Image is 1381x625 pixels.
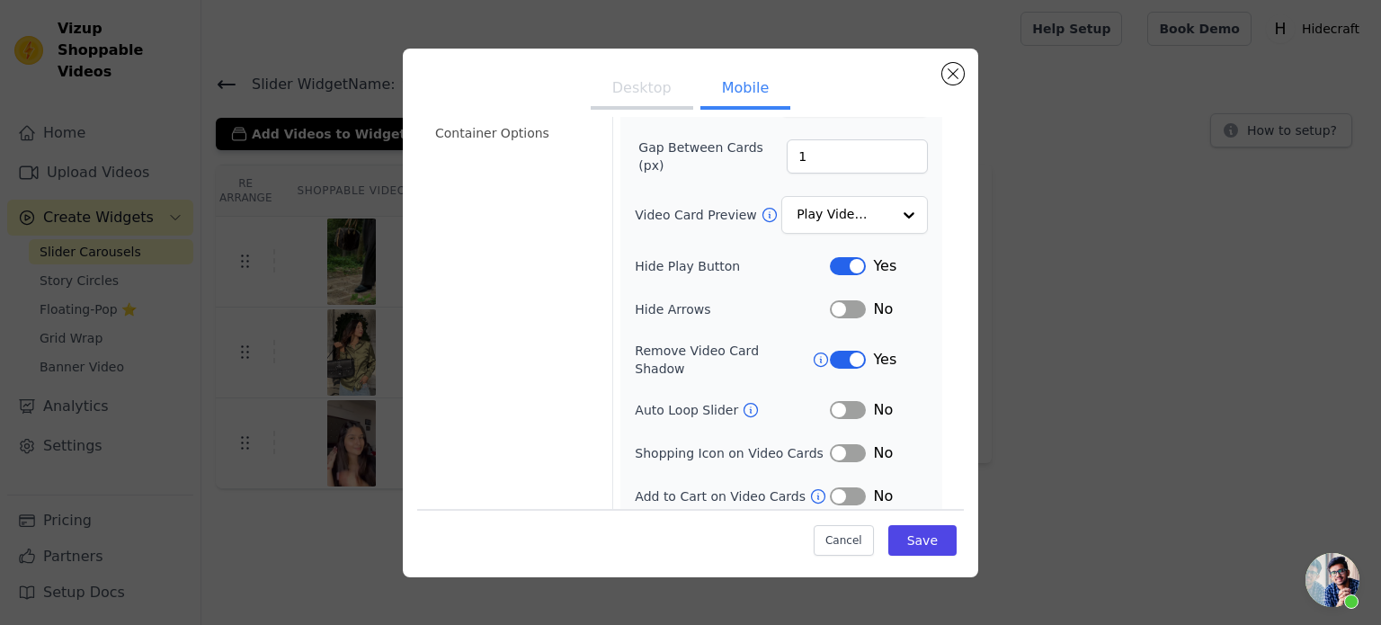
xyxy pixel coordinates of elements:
[873,349,896,371] span: Yes
[1305,553,1359,607] div: Open chat
[873,486,893,507] span: No
[873,442,893,464] span: No
[635,342,812,378] label: Remove Video Card Shadow
[635,206,760,224] label: Video Card Preview
[635,300,830,318] label: Hide Arrows
[942,63,964,85] button: Close modal
[873,399,893,421] span: No
[814,525,874,556] button: Cancel
[638,138,787,174] label: Gap Between Cards (px)
[700,70,790,110] button: Mobile
[635,444,824,462] label: Shopping Icon on Video Cards
[635,487,809,505] label: Add to Cart on Video Cards
[635,257,830,275] label: Hide Play Button
[888,525,957,556] button: Save
[873,299,893,320] span: No
[635,401,742,419] label: Auto Loop Slider
[424,115,601,151] li: Container Options
[591,70,693,110] button: Desktop
[873,255,896,277] span: Yes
